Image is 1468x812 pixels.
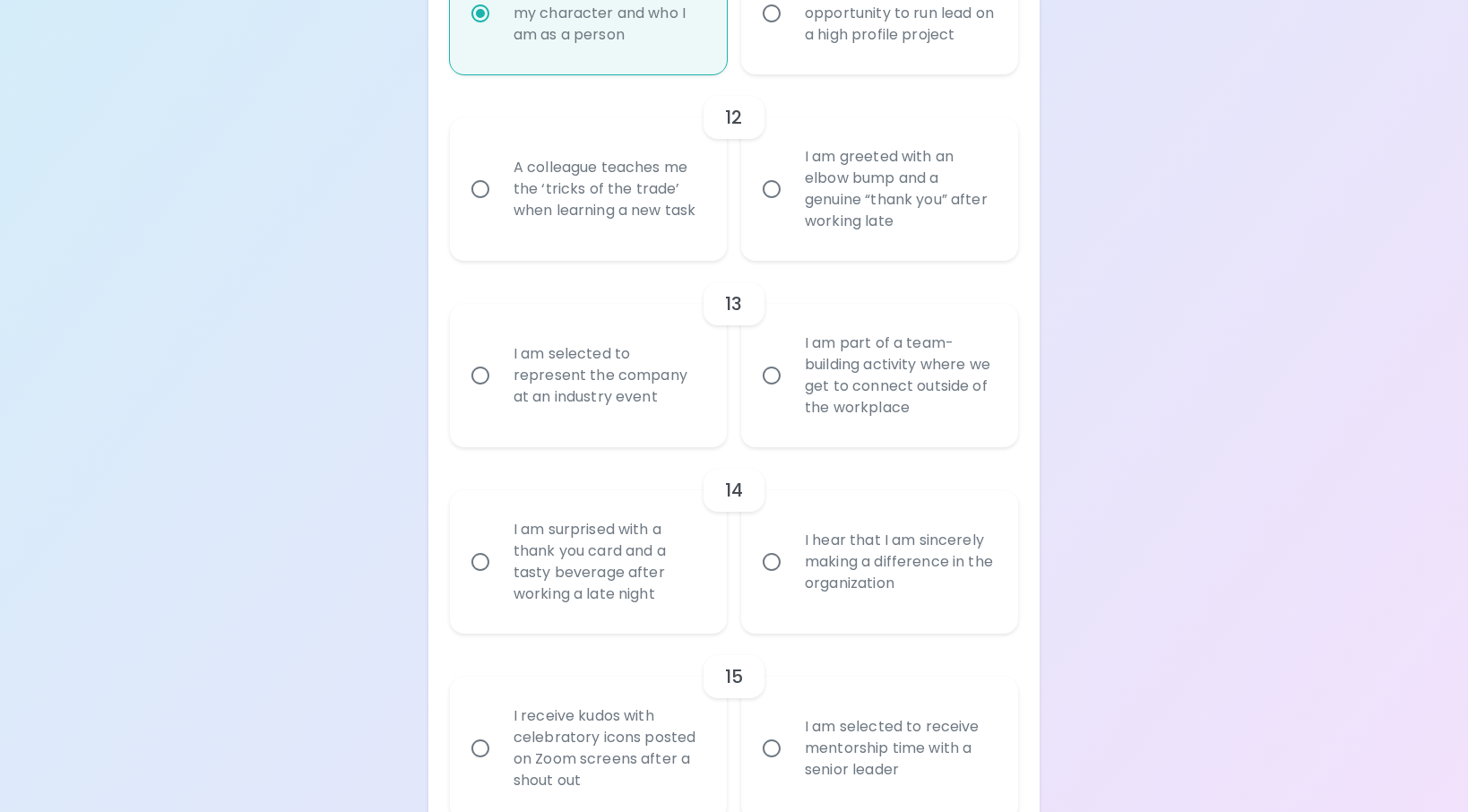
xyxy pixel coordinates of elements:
div: I am selected to receive mentorship time with a senior leader [790,695,1008,802]
div: choice-group-check [450,261,1019,447]
div: choice-group-check [450,447,1019,634]
div: I am surprised with a thank you card and a tasty beverage after working a late night [499,497,717,626]
div: I am selected to represent the company at an industry event [499,322,717,429]
h6: 12 [725,103,742,132]
div: I hear that I am sincerely making a difference in the organization [790,508,1008,616]
h6: 14 [725,476,743,505]
h6: 13 [725,289,742,318]
div: I am greeted with an elbow bump and a genuine “thank you” after working late [790,125,1008,254]
h6: 15 [725,662,743,691]
div: choice-group-check [450,74,1019,261]
div: A colleague teaches me the ‘tricks of the trade’ when learning a new task [499,135,717,243]
div: I am part of a team-building activity where we get to connect outside of the workplace [790,311,1008,440]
